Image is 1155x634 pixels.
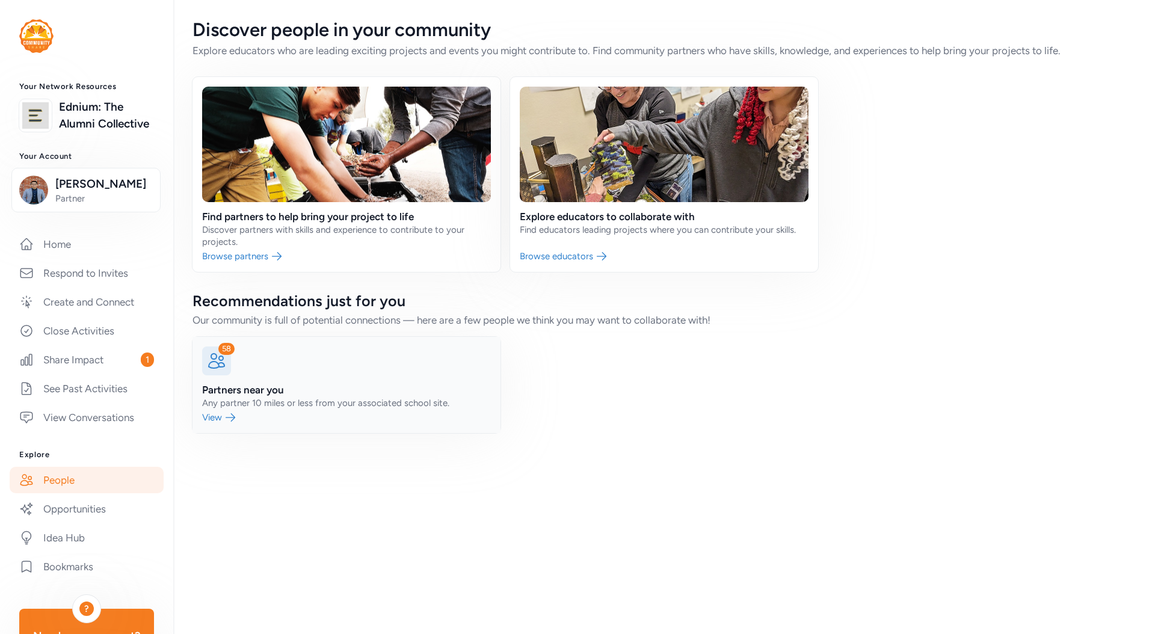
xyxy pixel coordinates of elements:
[19,82,154,91] h3: Your Network Resources
[10,496,164,522] a: Opportunities
[10,318,164,344] a: Close Activities
[192,19,1136,41] div: Discover people in your community
[192,291,1136,310] div: Recommendations just for you
[55,176,153,192] span: [PERSON_NAME]
[10,553,164,580] a: Bookmarks
[19,152,154,161] h3: Your Account
[141,352,154,367] span: 1
[22,102,49,129] img: logo
[10,467,164,493] a: People
[79,602,94,616] div: ?
[55,192,153,205] span: Partner
[10,375,164,402] a: See Past Activities
[192,43,1136,58] div: Explore educators who are leading exciting projects and events you might contribute to. Find comm...
[10,346,164,373] a: Share Impact1
[11,168,161,212] button: [PERSON_NAME]Partner
[10,404,164,431] a: View Conversations
[192,313,1136,327] div: Our community is full of potential connections — here are a few people we think you may want to c...
[19,450,154,460] h3: Explore
[59,99,154,132] a: Ednium: The Alumni Collective
[19,19,54,53] img: logo
[10,231,164,257] a: Home
[10,260,164,286] a: Respond to Invites
[10,289,164,315] a: Create and Connect
[218,343,235,355] div: 58
[10,525,164,551] a: Idea Hub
